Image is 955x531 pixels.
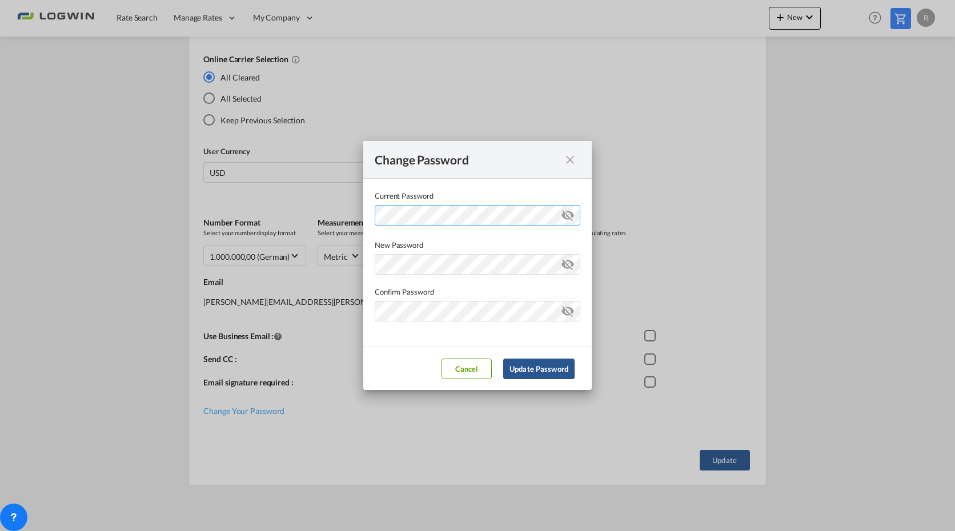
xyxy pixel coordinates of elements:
[363,141,592,390] md-dialog: Current Password ...
[375,286,580,297] label: Confirm Password
[503,359,575,379] button: Update Password
[561,302,575,316] md-icon: icon-eye-off
[375,190,580,202] label: Current Password
[375,152,560,167] div: Change Password
[375,239,580,251] label: New Password
[561,255,575,269] md-icon: icon-eye-off
[563,153,577,167] md-icon: icon-close fg-AAA8AD cursor
[442,359,492,379] button: Cancel
[561,206,575,220] md-icon: icon-eye-off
